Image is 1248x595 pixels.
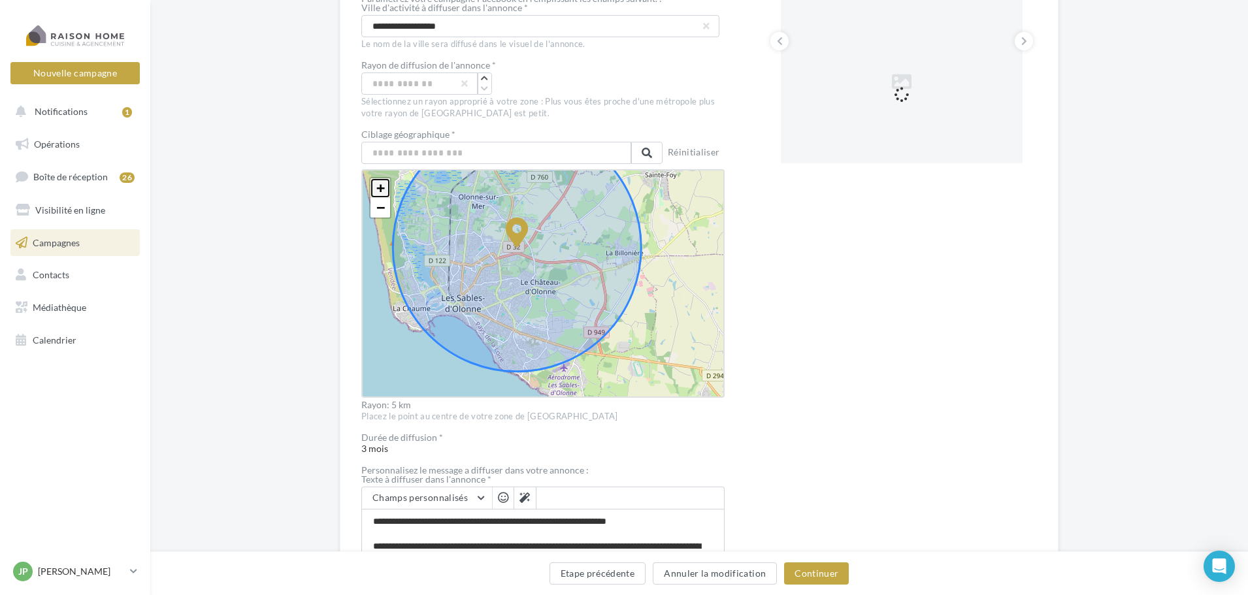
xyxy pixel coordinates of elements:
[361,61,496,70] label: Rayon de diffusion de l'annonce *
[663,144,725,163] button: Réinitialiser
[35,204,105,216] span: Visibilité en ligne
[18,565,28,578] span: JP
[8,229,142,257] a: Campagnes
[33,302,86,313] span: Médiathèque
[33,334,76,346] span: Calendrier
[370,178,390,198] a: Zoom in
[784,562,849,585] button: Continuer
[8,98,137,125] button: Notifications 1
[8,327,142,354] a: Calendrier
[35,106,88,117] span: Notifications
[361,400,725,410] div: Rayon: 5 km
[33,269,69,280] span: Contacts
[372,492,468,503] span: Champs personnalisés
[653,562,777,585] button: Annuler la modification
[361,96,725,120] div: Sélectionnez un rayon approprié à votre zone : Plus vous êtes proche d'une métropole plus votre r...
[361,411,725,423] div: Placez le point au centre de votre zone de [GEOGRAPHIC_DATA]
[122,107,132,118] div: 1
[361,433,725,442] div: Durée de diffusion *
[8,163,142,191] a: Boîte de réception26
[361,130,663,139] label: Ciblage géographique *
[362,487,492,509] button: Champs personnalisés
[8,197,142,224] a: Visibilité en ligne
[550,562,646,585] button: Etape précédente
[120,172,135,183] div: 26
[33,171,108,182] span: Boîte de réception
[361,433,725,454] span: 3 mois
[376,180,385,196] span: +
[10,559,140,584] a: JP [PERSON_NAME]
[8,294,142,321] a: Médiathèque
[1204,551,1235,582] div: Open Intercom Messenger
[361,3,714,12] label: Ville d'activité à diffuser dans l'annonce *
[370,198,390,217] a: Zoom out
[8,131,142,158] a: Opérations
[361,466,725,475] div: Personnalisez le message a diffuser dans votre annonce :
[8,261,142,289] a: Contacts
[38,565,125,578] p: [PERSON_NAME]
[361,475,725,484] label: Texte à diffuser dans l'annonce *
[376,199,385,216] span: −
[34,138,80,150] span: Opérations
[361,39,725,50] div: Le nom de la ville sera diffusé dans le visuel de l'annonce.
[10,62,140,84] button: Nouvelle campagne
[33,236,80,248] span: Campagnes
